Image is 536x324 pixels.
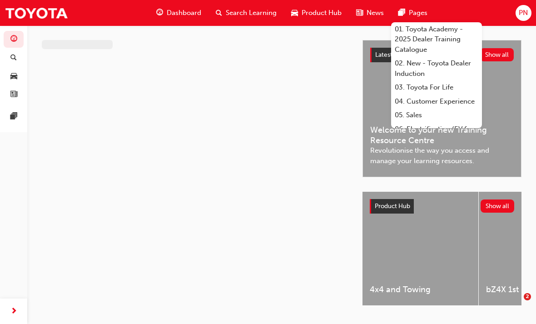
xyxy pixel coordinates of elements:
a: 04. Customer Experience [391,95,482,109]
a: pages-iconPages [391,4,435,22]
span: Pages [409,8,427,18]
span: 2 [524,293,531,300]
span: car-icon [10,72,17,80]
span: News [367,8,384,18]
span: Search Learning [226,8,277,18]
span: guage-icon [10,35,17,44]
span: 4x4 and Towing [370,284,471,295]
a: 4x4 and Towing [362,192,478,305]
span: Product Hub [302,8,342,18]
span: Dashboard [167,8,201,18]
span: pages-icon [10,113,17,121]
span: search-icon [216,7,222,19]
span: news-icon [10,91,17,99]
a: car-iconProduct Hub [284,4,349,22]
span: next-icon [10,306,17,317]
span: news-icon [356,7,363,19]
span: pages-icon [398,7,405,19]
a: 05. Sales [391,108,482,122]
span: Product Hub [375,202,410,210]
span: car-icon [291,7,298,19]
a: Product HubShow all [370,199,514,214]
a: 01. Toyota Academy - 2025 Dealer Training Catalogue [391,22,482,57]
button: Show all [480,48,514,61]
a: 02. New - Toyota Dealer Induction [391,56,482,80]
a: 06. Electrification (EV & Hybrid) [391,122,482,146]
a: search-iconSearch Learning [208,4,284,22]
span: Revolutionise the way you access and manage your learning resources. [370,145,514,166]
a: Latest NewsShow all [370,48,514,62]
a: news-iconNews [349,4,391,22]
a: guage-iconDashboard [149,4,208,22]
a: 03. Toyota For Life [391,80,482,95]
span: search-icon [10,54,17,62]
span: Welcome to your new Training Resource Centre [370,125,514,145]
span: Latest News [375,51,410,59]
img: Trak [5,3,68,23]
span: guage-icon [156,7,163,19]
button: PN [516,5,531,21]
a: Latest NewsShow allWelcome to your new Training Resource CentreRevolutionise the way you access a... [362,40,521,177]
button: Show all [481,199,515,213]
iframe: Intercom live chat [505,293,527,315]
span: PN [519,8,528,18]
